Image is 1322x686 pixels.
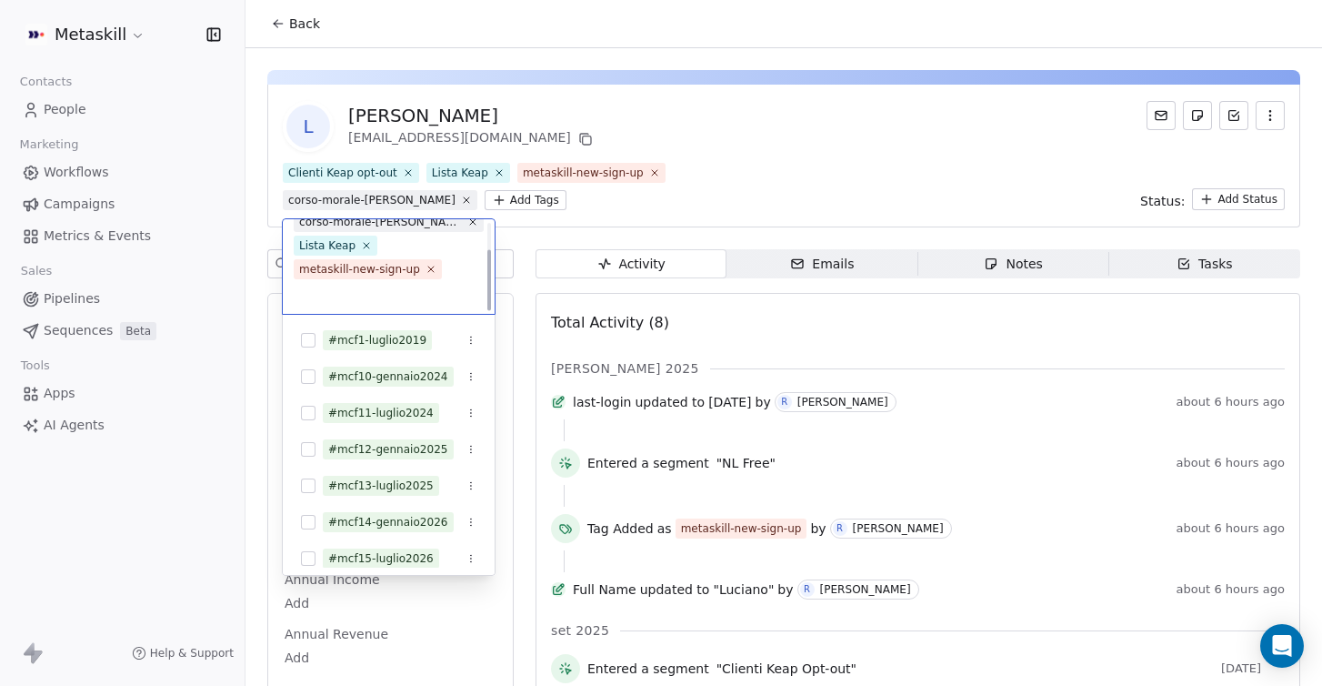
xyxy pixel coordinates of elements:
[328,550,434,567] div: #mcf15-luglio2026
[328,441,448,458] div: #mcf12-gennaio2025
[328,514,448,530] div: #mcf14-gennaio2026
[299,214,462,230] div: corso-morale-[PERSON_NAME]
[328,478,434,494] div: #mcf13-luglio2025
[299,237,356,254] div: Lista Keap
[328,368,448,385] div: #mcf10-gennaio2024
[328,332,426,348] div: #mcf1-luglio2019
[299,261,420,277] div: metaskill-new-sign-up
[328,405,434,421] div: #mcf11-luglio2024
